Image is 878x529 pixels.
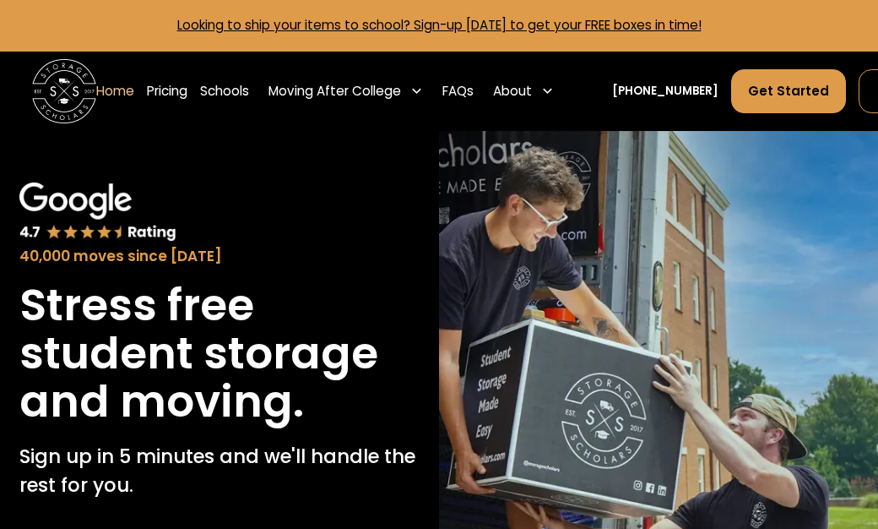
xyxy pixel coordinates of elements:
[19,183,176,243] img: Google 4.7 star rating
[612,83,718,100] a: [PHONE_NUMBER]
[19,442,420,499] p: Sign up in 5 minutes and we'll handle the rest for you.
[731,69,846,112] a: Get Started
[177,16,702,34] a: Looking to ship your items to school? Sign-up [DATE] to get your FREE boxes in time!
[32,59,96,123] img: Storage Scholars main logo
[442,69,474,114] a: FAQs
[19,246,420,268] div: 40,000 moves since [DATE]
[493,82,532,101] div: About
[200,69,249,114] a: Schools
[147,69,187,114] a: Pricing
[96,69,134,114] a: Home
[19,281,420,426] h1: Stress free student storage and moving.
[268,82,401,101] div: Moving After College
